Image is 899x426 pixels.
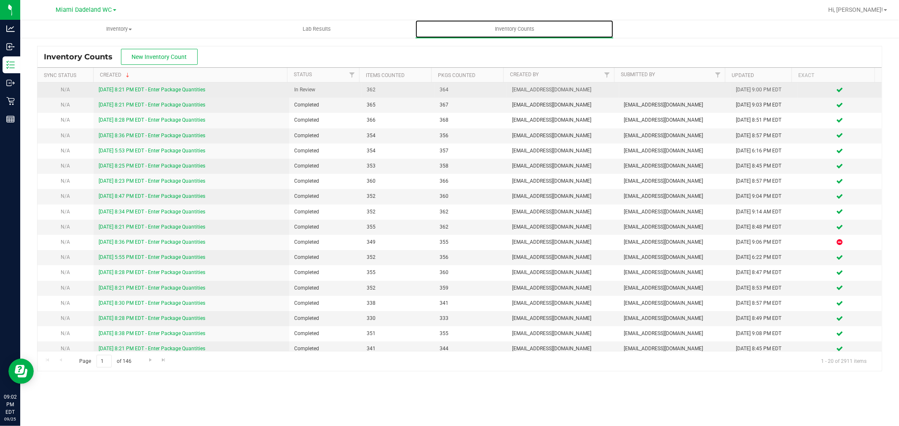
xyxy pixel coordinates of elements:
[736,116,793,124] div: [DATE] 8:51 PM EDT
[367,116,429,124] span: 366
[624,223,726,231] span: [EMAIL_ADDRESS][DOMAIN_NAME]
[367,132,429,140] span: 354
[624,238,726,246] span: [EMAIL_ADDRESS][DOMAIN_NAME]
[621,72,655,77] a: Submitted By
[440,238,502,246] span: 355
[711,68,725,82] a: Filter
[440,269,502,277] span: 360
[6,115,15,123] inline-svg: Reports
[61,148,70,154] span: N/A
[736,345,793,353] div: [DATE] 8:45 PM EDT
[99,178,205,184] a: [DATE] 8:23 PM EDT - Enter Package Quantities
[440,147,502,155] span: 357
[99,254,205,260] a: [DATE] 5:55 PM EDT - Enter Package Quantities
[61,163,70,169] span: N/A
[61,330,70,336] span: N/A
[440,116,502,124] span: 368
[367,330,429,338] span: 351
[61,117,70,123] span: N/A
[440,299,502,307] span: 341
[294,238,357,246] span: Completed
[367,299,429,307] span: 338
[99,315,205,321] a: [DATE] 8:28 PM EDT - Enter Package Quantities
[61,193,70,199] span: N/A
[736,132,793,140] div: [DATE] 8:57 PM EDT
[736,314,793,322] div: [DATE] 8:49 PM EDT
[4,416,16,422] p: 09/25
[144,355,156,366] a: Go to the next page
[294,208,357,216] span: Completed
[736,86,793,94] div: [DATE] 9:00 PM EDT
[512,284,614,292] span: [EMAIL_ADDRESS][DOMAIN_NAME]
[99,133,205,138] a: [DATE] 8:36 PM EDT - Enter Package Quantities
[61,178,70,184] span: N/A
[624,284,726,292] span: [EMAIL_ADDRESS][DOMAIN_NAME]
[367,101,429,109] span: 365
[440,177,502,185] span: 366
[56,6,112,13] span: Miami Dadeland WC
[294,116,357,124] span: Completed
[345,68,359,82] a: Filter
[440,314,502,322] span: 333
[440,253,502,261] span: 356
[624,330,726,338] span: [EMAIL_ADDRESS][DOMAIN_NAME]
[600,68,614,82] a: Filter
[512,86,614,94] span: [EMAIL_ADDRESS][DOMAIN_NAME]
[294,177,357,185] span: Completed
[97,355,112,368] input: 1
[624,314,726,322] span: [EMAIL_ADDRESS][DOMAIN_NAME]
[483,25,546,33] span: Inventory Counts
[61,269,70,275] span: N/A
[440,132,502,140] span: 356
[828,6,883,13] span: Hi, [PERSON_NAME]!
[4,393,16,416] p: 09:02 PM EDT
[367,86,429,94] span: 362
[440,162,502,170] span: 358
[294,132,357,140] span: Completed
[99,269,205,275] a: [DATE] 8:28 PM EDT - Enter Package Quantities
[416,20,613,38] a: Inventory Counts
[624,147,726,155] span: [EMAIL_ADDRESS][DOMAIN_NAME]
[6,97,15,105] inline-svg: Retail
[512,330,614,338] span: [EMAIL_ADDRESS][DOMAIN_NAME]
[736,192,793,200] div: [DATE] 9:04 PM EDT
[736,162,793,170] div: [DATE] 8:45 PM EDT
[294,72,312,77] a: Status
[99,285,205,291] a: [DATE] 8:21 PM EDT - Enter Package Quantities
[440,345,502,353] span: 344
[512,345,614,353] span: [EMAIL_ADDRESS][DOMAIN_NAME]
[72,355,139,368] span: Page of 146
[99,102,205,108] a: [DATE] 8:21 PM EDT - Enter Package Quantities
[512,147,614,155] span: [EMAIL_ADDRESS][DOMAIN_NAME]
[61,300,70,306] span: N/A
[624,253,726,261] span: [EMAIL_ADDRESS][DOMAIN_NAME]
[512,299,614,307] span: [EMAIL_ADDRESS][DOMAIN_NAME]
[732,72,754,78] a: Updated
[294,86,357,94] span: In Review
[61,254,70,260] span: N/A
[367,345,429,353] span: 341
[624,116,726,124] span: [EMAIL_ADDRESS][DOMAIN_NAME]
[624,208,726,216] span: [EMAIL_ADDRESS][DOMAIN_NAME]
[367,284,429,292] span: 352
[99,87,205,93] a: [DATE] 8:21 PM EDT - Enter Package Quantities
[218,20,416,38] a: Lab Results
[736,330,793,338] div: [DATE] 9:08 PM EDT
[294,330,357,338] span: Completed
[61,133,70,138] span: N/A
[21,25,217,33] span: Inventory
[99,209,205,215] a: [DATE] 8:34 PM EDT - Enter Package Quantities
[440,330,502,338] span: 355
[99,300,205,306] a: [DATE] 8:30 PM EDT - Enter Package Quantities
[132,53,187,60] span: New Inventory Count
[736,238,793,246] div: [DATE] 9:06 PM EDT
[99,163,205,169] a: [DATE] 8:25 PM EDT - Enter Package Quantities
[61,224,70,230] span: N/A
[367,147,429,155] span: 354
[294,253,357,261] span: Completed
[367,269,429,277] span: 355
[158,355,170,366] a: Go to the last page
[20,20,218,38] a: Inventory
[736,208,793,216] div: [DATE] 9:14 AM EDT
[814,355,873,367] span: 1 - 20 of 2911 items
